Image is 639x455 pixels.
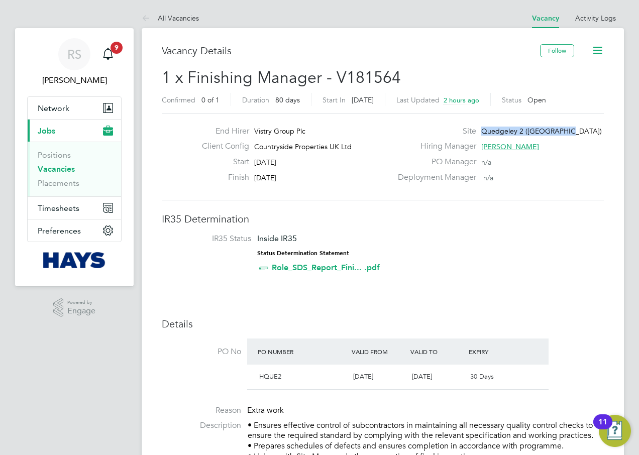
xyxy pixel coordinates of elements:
span: [DATE] [352,95,374,104]
span: Timesheets [38,203,79,213]
span: [DATE] [412,372,432,381]
strong: Status Determination Statement [257,250,349,257]
span: Jobs [38,126,55,136]
span: 30 Days [470,372,494,381]
label: End Hirer [194,126,249,137]
a: Role_SDS_Report_Fini... .pdf [272,263,380,272]
button: Follow [540,44,574,57]
a: Positions [38,150,71,160]
div: Jobs [28,142,121,196]
span: [DATE] [353,372,373,381]
span: Richard Spear [27,74,122,86]
span: Inside IR35 [257,234,297,243]
img: hays-logo-retina.png [43,252,106,268]
span: Network [38,103,69,113]
div: PO Number [255,343,349,361]
span: Engage [67,307,95,315]
a: Activity Logs [575,14,616,23]
span: Quedgeley 2 ([GEOGRAPHIC_DATA]) [481,127,602,136]
label: Start [194,157,249,167]
span: n/a [481,158,491,167]
span: Extra work [247,405,284,415]
label: PO Manager [392,157,476,167]
a: Powered byEngage [53,298,96,317]
span: 1 x Finishing Manager - V181564 [162,68,401,87]
span: Countryside Properties UK Ltd [254,142,352,151]
div: Valid To [408,343,467,361]
a: Vacancy [532,14,559,23]
div: 11 [598,422,607,435]
label: Last Updated [396,95,440,104]
h3: IR35 Determination [162,212,604,225]
span: Powered by [67,298,95,307]
div: Expiry [466,343,525,361]
h3: Details [162,317,604,330]
label: Deployment Manager [392,172,476,183]
a: Placements [38,178,79,188]
a: Vacancies [38,164,75,174]
label: Duration [242,95,269,104]
span: 80 days [275,95,300,104]
span: RS [67,48,81,61]
span: 9 [111,42,123,54]
label: IR35 Status [172,234,251,244]
a: RS[PERSON_NAME] [27,38,122,86]
label: Finish [194,172,249,183]
button: Timesheets [28,197,121,219]
button: Jobs [28,120,121,142]
label: Client Config [194,141,249,152]
span: 0 of 1 [201,95,220,104]
span: 2 hours ago [444,96,479,104]
a: 9 [98,38,118,70]
span: [DATE] [254,158,276,167]
label: Status [502,95,521,104]
h3: Vacancy Details [162,44,540,57]
button: Open Resource Center, 11 new notifications [599,415,631,447]
label: Reason [162,405,241,416]
label: Hiring Manager [392,141,476,152]
span: Open [527,95,546,104]
label: Confirmed [162,95,195,104]
a: All Vacancies [142,14,199,23]
label: Start In [323,95,346,104]
label: Site [392,126,476,137]
a: Go to home page [27,252,122,268]
div: Valid From [349,343,408,361]
label: Description [162,420,241,431]
span: [DATE] [254,173,276,182]
span: Preferences [38,226,81,236]
label: PO No [162,347,241,357]
span: Vistry Group Plc [254,127,305,136]
button: Preferences [28,219,121,242]
button: Network [28,97,121,119]
nav: Main navigation [15,28,134,286]
span: HQUE2 [259,372,281,381]
span: [PERSON_NAME] [481,142,539,151]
